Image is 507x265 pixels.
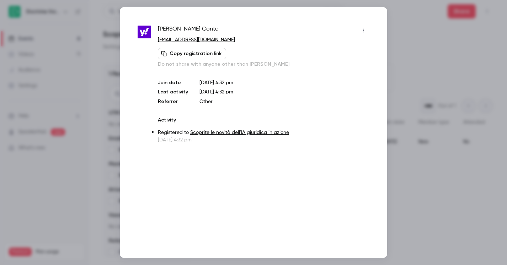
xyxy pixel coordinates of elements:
p: [DATE] 4:32 pm [158,136,369,144]
a: Scoprite le novità dell'IA giuridica in azione [190,130,289,135]
p: Activity [158,117,369,124]
span: [DATE] 4:32 pm [199,90,233,94]
p: Registered to [158,129,369,136]
p: Last activity [158,88,188,96]
img: yahoo.it [138,26,151,39]
button: Copy registration link [158,48,226,59]
p: Do not share with anyone other than [PERSON_NAME] [158,61,369,68]
a: [EMAIL_ADDRESS][DOMAIN_NAME] [158,37,235,42]
p: Referrer [158,98,188,105]
span: [PERSON_NAME] Conte [158,25,218,36]
p: Join date [158,79,188,86]
p: [DATE] 4:32 pm [199,79,369,86]
p: Other [199,98,369,105]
